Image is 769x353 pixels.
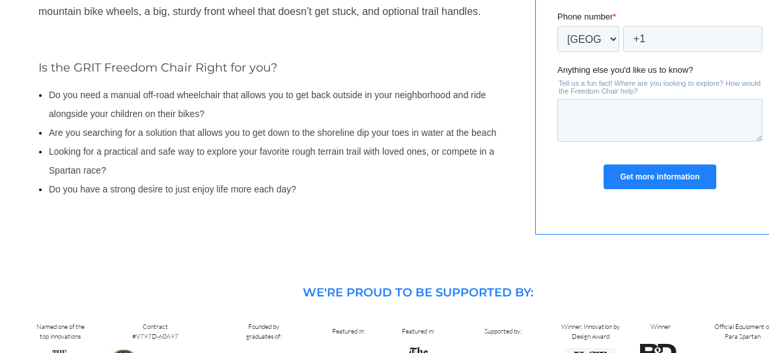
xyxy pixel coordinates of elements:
span: Founded by graduates of: [246,322,281,341]
span: Winner, Innovation by Design Award [561,322,620,341]
span: Named one of the top innovations [36,322,85,341]
span: Featured in: [402,327,434,335]
span: Are you searching for a solution that allows you to get down to the shoreline dip your toes in wa... [49,127,496,138]
span: Supported by: [484,327,522,335]
span: Contract #V797D-60697 [132,322,178,341]
span: Winner [650,322,671,331]
span: Do you have a strong desire to just enjoy life more each day? [49,184,296,194]
span: Is the GRIT Freedom Chair Right for you? [38,60,277,75]
span: Do you need a manual off-road wheelchair that allows you to get back outside in your neighborhood... [49,90,486,119]
span: WE'RE PROUD TO BE SUPPORTED BY: [303,285,533,300]
span: Looking for a practical and safe way to explore your favorite rough terrain trail with loved ones... [49,146,494,176]
span: Featured in: [332,327,365,335]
